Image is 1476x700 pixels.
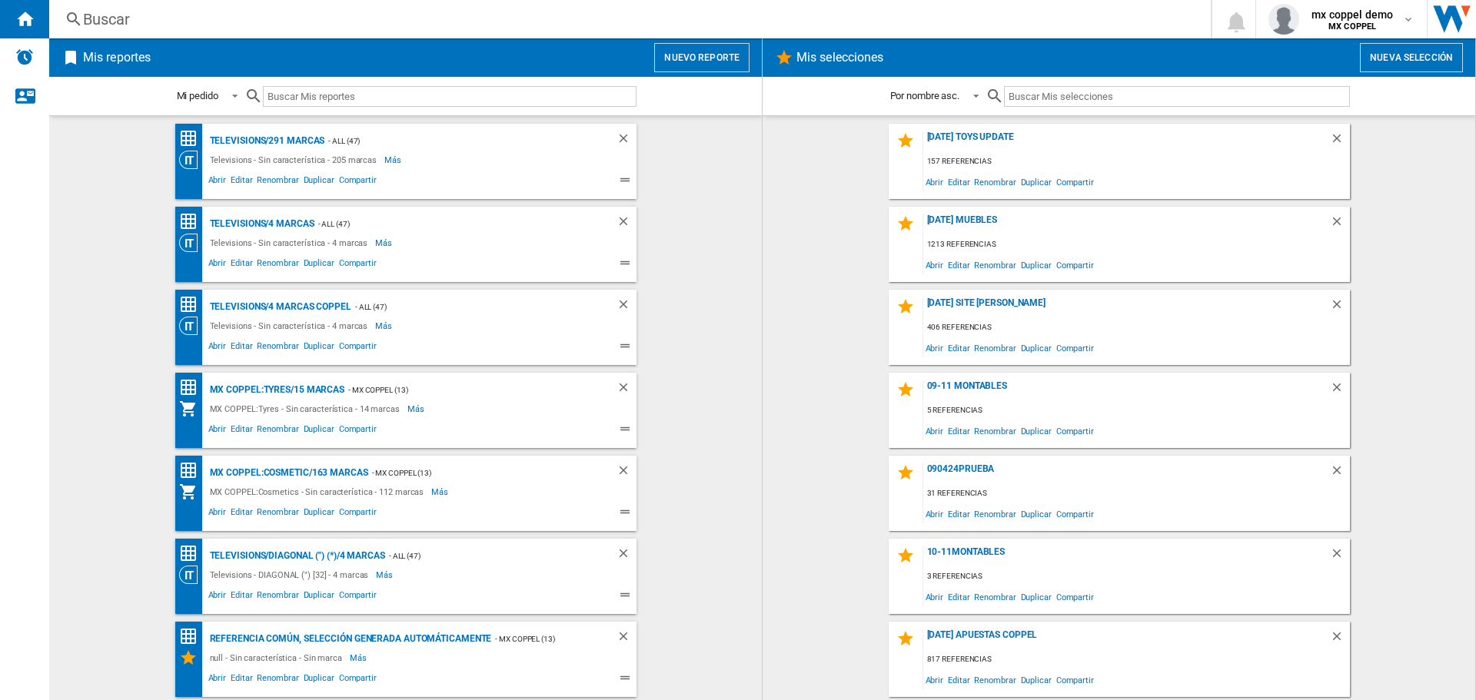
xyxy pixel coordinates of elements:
[1054,171,1096,192] span: Compartir
[1054,420,1096,441] span: Compartir
[206,400,407,418] div: MX COPPEL:Tyres - Sin característica - 14 marcas
[654,43,750,72] button: Nuevo reporte
[923,546,1330,567] div: 10-11Montables
[923,235,1350,254] div: 1213 referencias
[923,629,1330,650] div: [DATE] apuestas coppel
[179,400,206,418] div: Mi colección
[301,505,337,523] span: Duplicar
[15,48,34,66] img: alerts-logo.svg
[972,669,1018,690] span: Renombrar
[337,339,379,357] span: Compartir
[617,380,637,400] div: Borrar
[254,588,301,606] span: Renombrar
[228,339,254,357] span: Editar
[376,566,395,584] span: Más
[1330,629,1350,650] div: Borrar
[206,214,314,234] div: Televisions/4 marcas
[301,173,337,191] span: Duplicar
[206,256,229,274] span: Abrir
[617,463,637,483] div: Borrar
[263,86,637,107] input: Buscar Mis reportes
[617,546,637,566] div: Borrar
[617,214,637,234] div: Borrar
[1330,380,1350,401] div: Borrar
[1330,214,1350,235] div: Borrar
[179,317,206,335] div: Visión Categoría
[177,90,218,101] div: Mi pedido
[228,505,254,523] span: Editar
[350,649,369,667] span: Más
[375,234,394,252] span: Más
[206,463,368,483] div: MX COPPEL:Cosmetic/163 marcas
[946,586,972,607] span: Editar
[1019,586,1054,607] span: Duplicar
[1019,669,1054,690] span: Duplicar
[384,151,404,169] span: Más
[1330,546,1350,567] div: Borrar
[923,337,946,358] span: Abrir
[923,318,1350,337] div: 406 referencias
[385,546,586,566] div: - ALL (47)
[1054,254,1096,275] span: Compartir
[179,151,206,169] div: Visión Categoría
[923,463,1330,484] div: 090424prueba
[80,43,154,72] h2: Mis reportes
[946,337,972,358] span: Editar
[1004,86,1349,107] input: Buscar Mis selecciones
[206,546,385,566] div: Televisions/DIAGONAL (") (*)/4 marcas
[254,173,301,191] span: Renombrar
[228,256,254,274] span: Editar
[206,566,377,584] div: Televisions - DIAGONAL (") [32] - 4 marcas
[431,483,450,501] span: Más
[301,588,337,606] span: Duplicar
[206,339,229,357] span: Abrir
[923,586,946,607] span: Abrir
[972,171,1018,192] span: Renombrar
[254,671,301,689] span: Renombrar
[228,422,254,440] span: Editar
[1019,254,1054,275] span: Duplicar
[1311,7,1393,22] span: mx coppel demo
[1054,503,1096,524] span: Compartir
[179,212,206,231] div: Matriz de precios
[923,297,1330,318] div: [DATE] site [PERSON_NAME]
[1330,463,1350,484] div: Borrar
[301,339,337,357] span: Duplicar
[179,234,206,252] div: Visión Categoría
[923,214,1330,235] div: [DATE] MUEBLES
[890,90,960,101] div: Por nombre asc.
[337,671,379,689] span: Compartir
[793,43,887,72] h2: Mis selecciones
[301,256,337,274] span: Duplicar
[617,131,637,151] div: Borrar
[1019,420,1054,441] span: Duplicar
[946,171,972,192] span: Editar
[1019,337,1054,358] span: Duplicar
[206,234,376,252] div: Televisions - Sin característica - 4 marcas
[206,629,492,649] div: Referencia común, selección generada automáticamente
[972,420,1018,441] span: Renombrar
[375,317,394,335] span: Más
[923,152,1350,171] div: 157 referencias
[946,503,972,524] span: Editar
[337,505,379,523] span: Compartir
[617,629,637,649] div: Borrar
[923,567,1350,586] div: 3 referencias
[324,131,585,151] div: - ALL (47)
[206,588,229,606] span: Abrir
[351,297,586,317] div: - ALL (47)
[314,214,586,234] div: - ALL (47)
[946,420,972,441] span: Editar
[1328,22,1376,32] b: MX COPPEL
[923,380,1330,401] div: 09-11 MONTABLES
[179,461,206,480] div: Matriz de precios
[923,254,946,275] span: Abrir
[228,588,254,606] span: Editar
[206,505,229,523] span: Abrir
[368,463,586,483] div: - MX COPPEL (13)
[179,544,206,563] div: Matriz de precios
[254,505,301,523] span: Renombrar
[972,337,1018,358] span: Renombrar
[83,8,1171,30] div: Buscar
[617,297,637,317] div: Borrar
